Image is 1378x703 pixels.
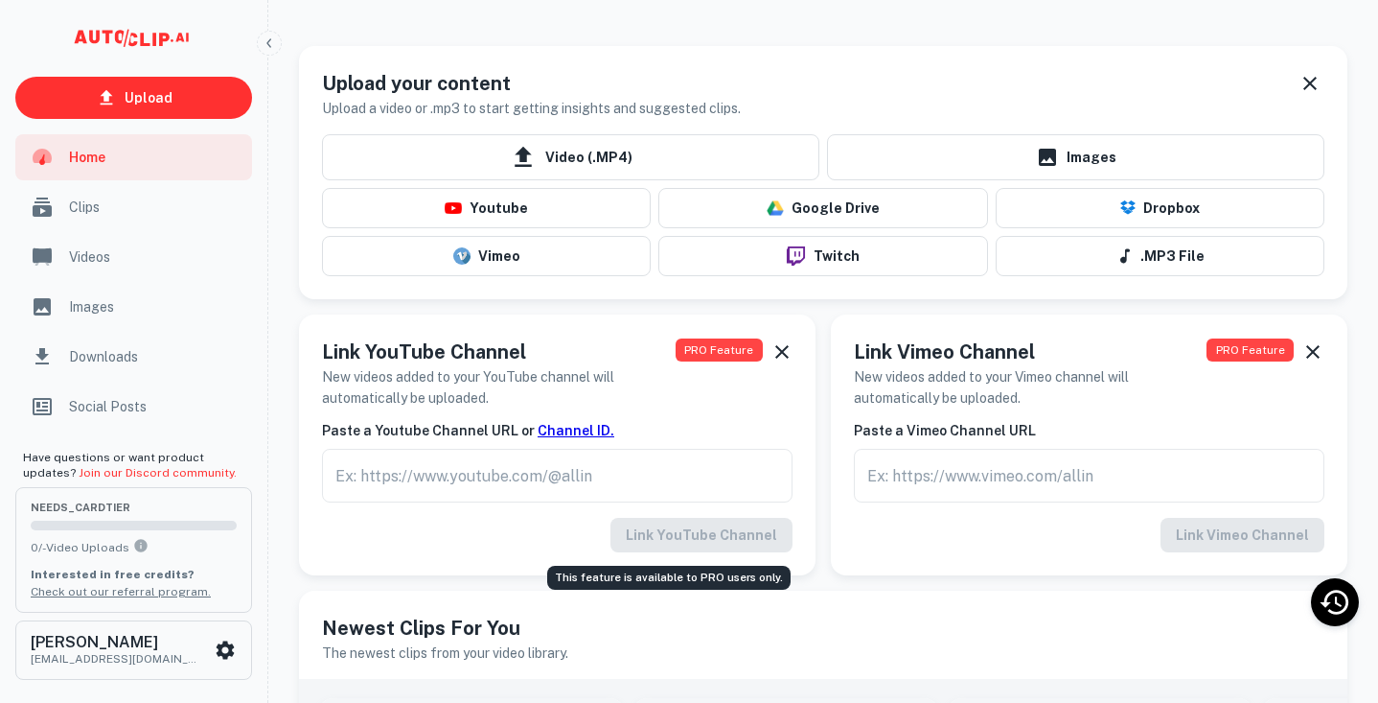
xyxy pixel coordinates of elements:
[445,202,462,214] img: youtube-logo.png
[854,366,1206,409] h6: New videos added to your Vimeo channel will automatically be uploaded.
[322,449,792,503] input: Ex: https://www.youtube.com/@allin
[15,384,252,430] a: Social Posts
[1311,578,1359,626] div: Recent Activity
[69,396,241,417] span: Social Posts
[1296,69,1324,98] button: Dismiss
[15,234,252,280] a: Videos
[31,650,203,668] p: [EMAIL_ADDRESS][DOMAIN_NAME]
[69,197,241,218] span: Clips
[1120,200,1136,217] img: Dropbox Logo
[1301,338,1324,366] button: Dismiss
[31,566,237,583] p: Interested in free credits?
[133,538,149,553] svg: You can upload 0 videos per month on the needs_card tier. Upgrade to upload more.
[15,487,252,612] button: needs_cardTier0/-Video UploadsYou can upload 0 videos per month on the needs_card tier. Upgrade t...
[322,366,676,409] h6: New videos added to your YouTube channel will automatically be uploaded.
[23,451,237,480] span: Have questions or want product updates?
[322,188,651,228] button: Youtube
[79,466,237,480] a: Join our Discord community.
[15,134,252,180] a: Home
[538,423,614,438] a: Channel ID.
[767,199,784,217] img: drive-logo.png
[770,338,792,366] button: Dismiss
[1206,339,1294,362] span: This feature is available to PRO users only. Upgrade your plan now!
[854,449,1324,503] div: This feature is available to PRO users only.
[15,77,252,119] a: Upload
[827,134,1324,180] a: Images
[322,449,792,503] div: This feature is available to PRO users only.
[31,585,211,598] a: Check out our referral program.
[996,236,1324,276] button: .MP3 File
[658,188,987,228] button: Google Drive
[15,184,252,230] a: Clips
[854,338,1206,366] h5: Link Vimeo Channel
[453,247,471,265] img: vimeo-logo.svg
[322,338,676,366] h5: Link YouTube Channel
[69,346,241,367] span: Downloads
[322,420,792,441] h6: Paste a Youtube Channel URL or
[15,621,252,680] button: [PERSON_NAME][EMAIL_ADDRESS][DOMAIN_NAME]
[322,236,651,276] button: Vimeo
[547,566,791,590] div: This feature is available to PRO users only.
[31,538,237,556] p: 0 / - Video Uploads
[779,246,813,266] img: twitch-logo.png
[125,87,172,108] p: Upload
[854,449,1324,503] input: Ex: https://www.vimeo.com/allin
[31,635,203,650] h6: [PERSON_NAME]
[322,614,1324,643] h5: Newest Clips For You
[322,518,792,552] div: This feature is available to PRO users only.
[69,147,241,168] span: Home
[854,420,1324,441] h6: Paste a Vimeo Channel URL
[69,296,241,317] span: Images
[676,339,763,362] span: This feature is available to PRO users only. Upgrade your plan now!
[15,284,252,330] a: Images
[15,334,252,380] a: Downloads
[69,246,241,268] span: Videos
[322,69,741,98] h5: Upload your content
[322,98,741,119] h6: Upload a video or .mp3 to start getting insights and suggested clips.
[658,236,987,276] button: Twitch
[854,518,1324,552] div: This feature is available to PRO users only.
[996,188,1324,228] button: Dropbox
[31,503,237,513] span: needs_card Tier
[322,134,819,180] span: Video (.MP4)
[322,643,1324,664] h6: The newest clips from your video library.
